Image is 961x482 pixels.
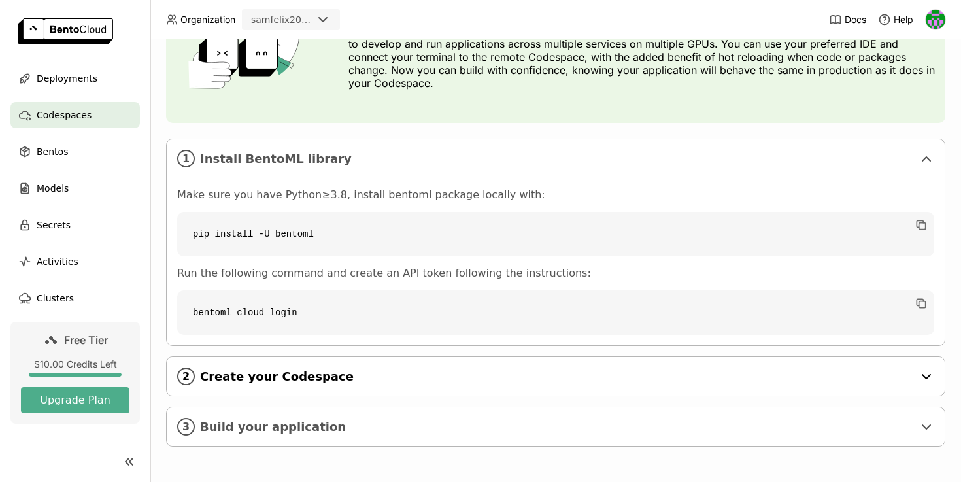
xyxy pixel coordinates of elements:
span: Create your Codespace [200,370,913,384]
span: Deployments [37,71,97,86]
a: Codespaces [10,102,140,128]
a: Activities [10,249,140,275]
a: Secrets [10,212,140,238]
span: Models [37,181,69,196]
span: Secrets [37,217,71,233]
i: 1 [177,150,195,167]
div: 2Create your Codespace [167,357,945,396]
a: Clusters [10,285,140,311]
span: Codespaces [37,107,92,123]
span: Install BentoML library [200,152,913,166]
a: Free Tier$10.00 Credits LeftUpgrade Plan [10,322,140,424]
a: Docs [829,13,866,26]
span: Free Tier [64,334,108,347]
div: $10.00 Credits Left [21,358,129,370]
i: 2 [177,368,195,385]
button: Upgrade Plan [21,387,129,413]
div: Help [878,13,913,26]
span: Organization [180,14,235,26]
p: Run the following command and create an API token following the instructions: [177,267,934,280]
img: Sam F [926,10,945,29]
p: Codespace allows you to develop applications directly in the cloud, with access a variety of inst... [348,11,935,90]
a: Bentos [10,139,140,165]
span: Clusters [37,290,74,306]
div: samfelix2003 [251,13,312,26]
i: 3 [177,418,195,436]
div: 1Install BentoML library [167,139,945,178]
a: Deployments [10,65,140,92]
span: Help [894,14,913,26]
span: Build your application [200,420,913,434]
span: Bentos [37,144,68,160]
img: logo [18,18,113,44]
code: pip install -U bentoml [177,212,934,256]
span: Docs [845,14,866,26]
p: Make sure you have Python≥3.8, install bentoml package locally with: [177,188,934,201]
span: Activities [37,254,78,269]
div: 3Build your application [167,407,945,446]
code: bentoml cloud login [177,290,934,335]
input: Selected samfelix2003. [314,14,315,27]
a: Models [10,175,140,201]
